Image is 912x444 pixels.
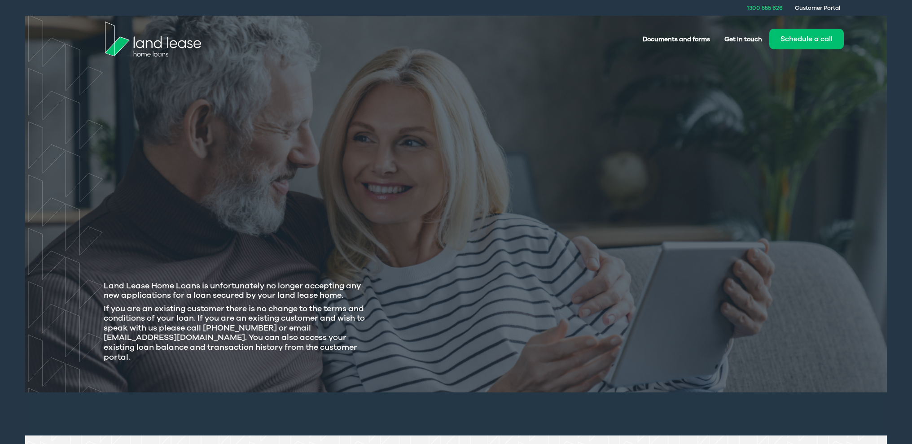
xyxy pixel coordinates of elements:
img: Land Lease Home Loans [105,22,201,57]
button: Schedule a call [769,29,844,49]
h3: If you are an existing customer there is no change to the terms and conditions of your loan. If y... [104,304,377,362]
a: 1300 555 626 [747,4,783,12]
a: Customer Portal [795,4,840,12]
a: Get in touch [717,31,769,48]
h3: Land Lease Home Loans is unfortunately no longer accepting any new applications for a loan secure... [104,281,377,300]
a: Documents and forms [636,31,717,48]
